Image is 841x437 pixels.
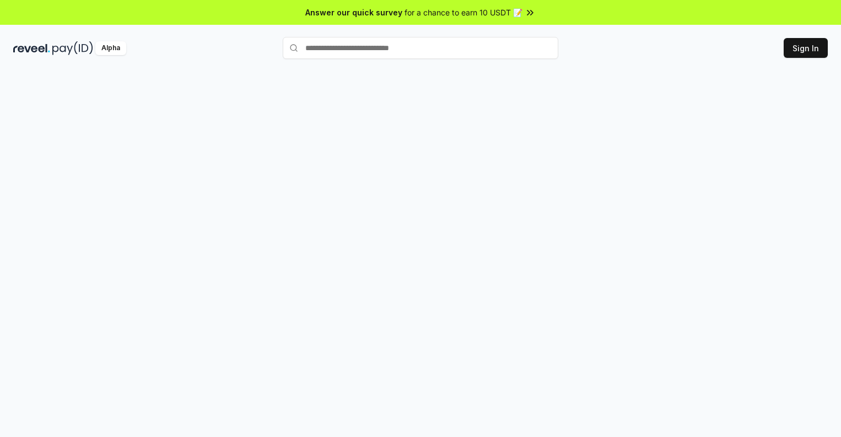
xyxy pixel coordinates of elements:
[95,41,126,55] div: Alpha
[52,41,93,55] img: pay_id
[405,7,522,18] span: for a chance to earn 10 USDT 📝
[305,7,402,18] span: Answer our quick survey
[13,41,50,55] img: reveel_dark
[784,38,828,58] button: Sign In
